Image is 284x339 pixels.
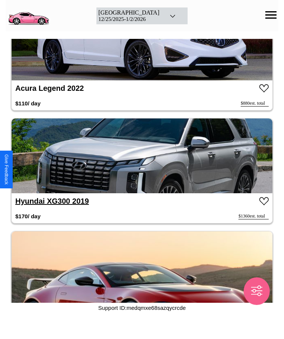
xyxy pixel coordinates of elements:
div: $ 880 est. total [241,101,269,107]
div: Give Feedback [4,154,9,185]
img: logo [6,4,51,26]
div: [GEOGRAPHIC_DATA] [98,9,159,16]
a: Acura Legend 2022 [15,84,84,92]
a: Hyundai XG300 2019 [15,197,89,205]
p: Support ID: medqmxe68sazqycrcde [98,303,186,313]
div: $ 1360 est. total [238,213,269,219]
h3: $ 110 / day [15,96,41,110]
div: 12 / 25 / 2025 - 1 / 2 / 2026 [98,16,159,22]
h3: $ 170 / day [15,209,41,223]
